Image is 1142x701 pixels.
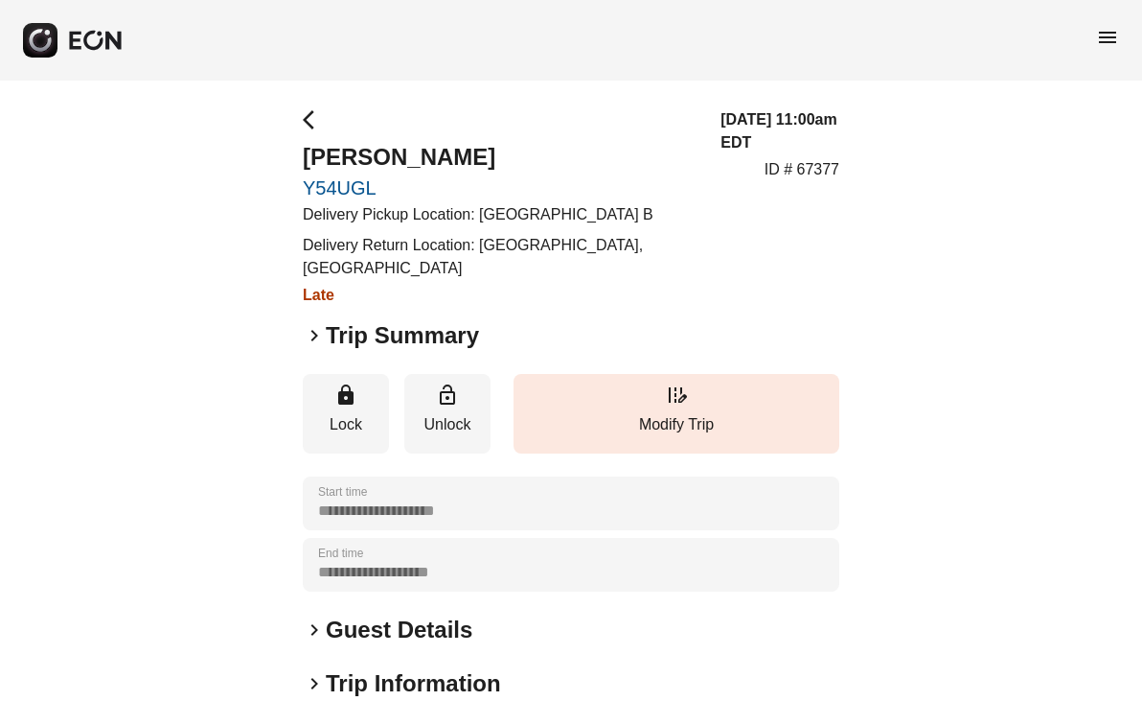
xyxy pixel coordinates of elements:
[523,413,830,436] p: Modify Trip
[334,384,357,407] span: lock
[303,108,326,131] span: arrow_back_ios
[303,284,697,307] h3: Late
[436,384,459,407] span: lock_open
[765,158,839,181] p: ID # 67377
[720,108,839,154] h3: [DATE] 11:00am EDT
[303,142,697,173] h2: [PERSON_NAME]
[303,374,389,454] button: Lock
[312,413,379,436] p: Lock
[1096,26,1119,49] span: menu
[303,324,326,347] span: keyboard_arrow_right
[414,413,481,436] p: Unlock
[303,672,326,695] span: keyboard_arrow_right
[303,203,697,226] p: Delivery Pickup Location: [GEOGRAPHIC_DATA] B
[326,615,472,645] h2: Guest Details
[303,234,697,280] p: Delivery Return Location: [GEOGRAPHIC_DATA], [GEOGRAPHIC_DATA]
[303,619,326,642] span: keyboard_arrow_right
[303,176,697,199] a: Y54UGL
[514,374,839,454] button: Modify Trip
[404,374,491,454] button: Unlock
[665,384,688,407] span: edit_road
[326,320,479,351] h2: Trip Summary
[326,668,501,699] h2: Trip Information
